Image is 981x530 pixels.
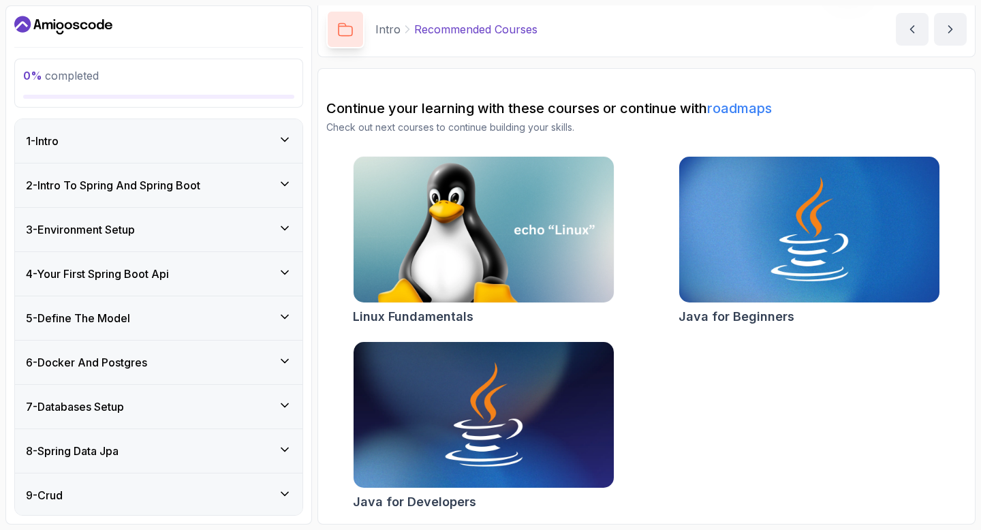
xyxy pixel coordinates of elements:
button: 5-Define The Model [15,296,302,340]
img: Linux Fundamentals card [354,157,614,302]
span: 0 % [23,69,42,82]
h3: 5 - Define The Model [26,310,130,326]
a: Java for Beginners cardJava for Beginners [679,156,940,326]
img: Java for Developers card [354,342,614,488]
button: 6-Docker And Postgres [15,341,302,384]
h3: 9 - Crud [26,487,63,503]
h3: 7 - Databases Setup [26,399,124,415]
button: 7-Databases Setup [15,385,302,428]
button: 9-Crud [15,473,302,517]
img: Java for Beginners card [679,157,939,302]
h2: Linux Fundamentals [353,307,473,326]
h3: 1 - Intro [26,133,59,149]
p: Recommended Courses [414,21,538,37]
p: Check out next courses to continue building your skills. [326,121,967,134]
button: 4-Your First Spring Boot Api [15,252,302,296]
button: 8-Spring Data Jpa [15,429,302,473]
h2: Continue your learning with these courses or continue with [326,99,967,118]
h3: 6 - Docker And Postgres [26,354,147,371]
a: Java for Developers cardJava for Developers [353,341,614,512]
button: 1-Intro [15,119,302,163]
span: completed [23,69,99,82]
h3: 2 - Intro To Spring And Spring Boot [26,177,200,193]
button: 2-Intro To Spring And Spring Boot [15,163,302,207]
button: 3-Environment Setup [15,208,302,251]
h2: Java for Developers [353,493,476,512]
h3: 3 - Environment Setup [26,221,135,238]
h2: Java for Beginners [679,307,794,326]
a: Dashboard [14,14,112,36]
button: next content [934,13,967,46]
button: previous content [896,13,929,46]
p: Intro [375,21,401,37]
h3: 4 - Your First Spring Boot Api [26,266,169,282]
h3: 8 - Spring Data Jpa [26,443,119,459]
a: Linux Fundamentals cardLinux Fundamentals [353,156,614,326]
a: roadmaps [707,100,772,116]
